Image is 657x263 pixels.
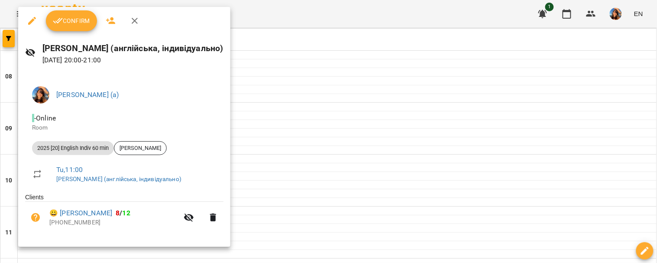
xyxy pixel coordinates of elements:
div: [PERSON_NAME] [114,141,167,155]
span: 8 [116,209,120,217]
span: 2025 [20] English Indiv 60 min [32,144,114,152]
a: [PERSON_NAME] (англійська, індивідуально) [56,175,181,182]
a: Tu , 11:00 [56,166,83,174]
button: Confirm [46,10,97,31]
b: / [116,209,130,217]
span: 12 [123,209,130,217]
span: - Online [32,114,58,122]
a: 😀 [PERSON_NAME] [49,208,112,218]
span: [PERSON_NAME] [114,144,166,152]
button: Unpaid. Bill the attendance? [25,207,46,228]
a: [PERSON_NAME] (а) [56,91,119,99]
p: [PHONE_NUMBER] [49,218,178,227]
p: Room [32,123,217,132]
img: a3cfe7ef423bcf5e9dc77126c78d7dbf.jpg [32,86,49,104]
ul: Clients [25,193,223,236]
span: Confirm [53,16,90,26]
h6: [PERSON_NAME] (англійська, індивідуально) [42,42,223,55]
p: [DATE] 20:00 - 21:00 [42,55,223,65]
